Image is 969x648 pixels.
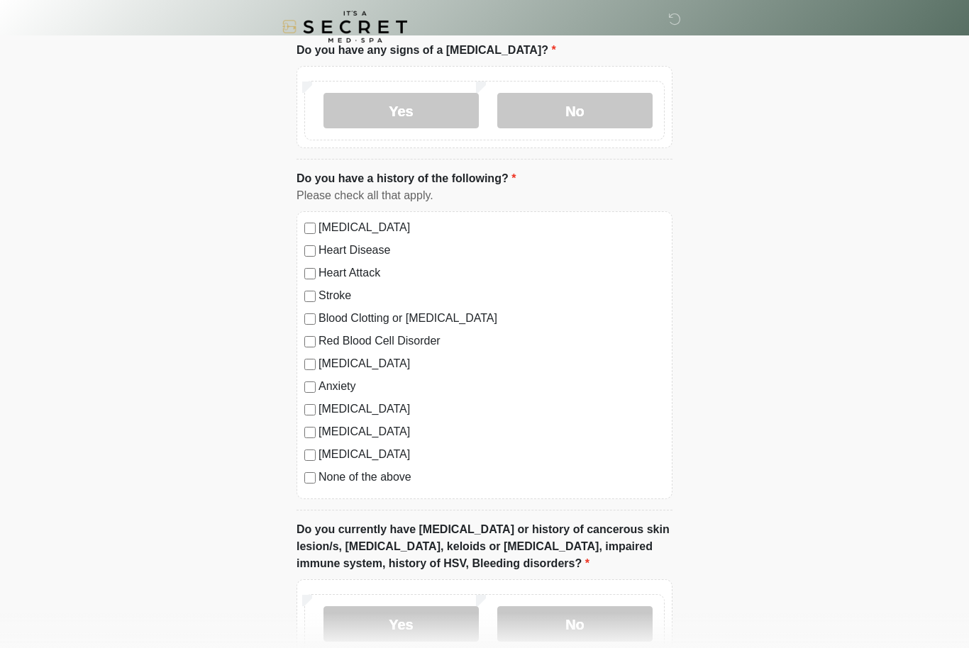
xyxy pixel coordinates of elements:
[304,313,316,325] input: Blood Clotting or [MEDICAL_DATA]
[304,472,316,484] input: None of the above
[497,606,653,642] label: No
[304,381,316,393] input: Anxiety
[304,359,316,370] input: [MEDICAL_DATA]
[304,449,316,461] input: [MEDICAL_DATA]
[282,11,407,43] img: It's A Secret Med Spa Logo
[323,606,479,642] label: Yes
[319,446,665,463] label: [MEDICAL_DATA]
[319,469,665,486] label: None of the above
[319,242,665,259] label: Heart Disease
[297,170,516,187] label: Do you have a history of the following?
[304,336,316,347] input: Red Blood Cell Disorder
[323,93,479,128] label: Yes
[304,268,316,279] input: Heart Attack
[319,310,665,327] label: Blood Clotting or [MEDICAL_DATA]
[297,521,672,572] label: Do you currently have [MEDICAL_DATA] or history of cancerous skin lesion/s, [MEDICAL_DATA], keloi...
[319,378,665,395] label: Anxiety
[497,93,653,128] label: No
[319,355,665,372] label: [MEDICAL_DATA]
[319,423,665,440] label: [MEDICAL_DATA]
[304,245,316,257] input: Heart Disease
[319,333,665,350] label: Red Blood Cell Disorder
[319,287,665,304] label: Stroke
[319,401,665,418] label: [MEDICAL_DATA]
[304,404,316,415] input: [MEDICAL_DATA]
[319,264,665,281] label: Heart Attack
[304,223,316,234] input: [MEDICAL_DATA]
[319,219,665,236] label: [MEDICAL_DATA]
[304,291,316,302] input: Stroke
[297,187,672,204] div: Please check all that apply.
[304,427,316,438] input: [MEDICAL_DATA]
